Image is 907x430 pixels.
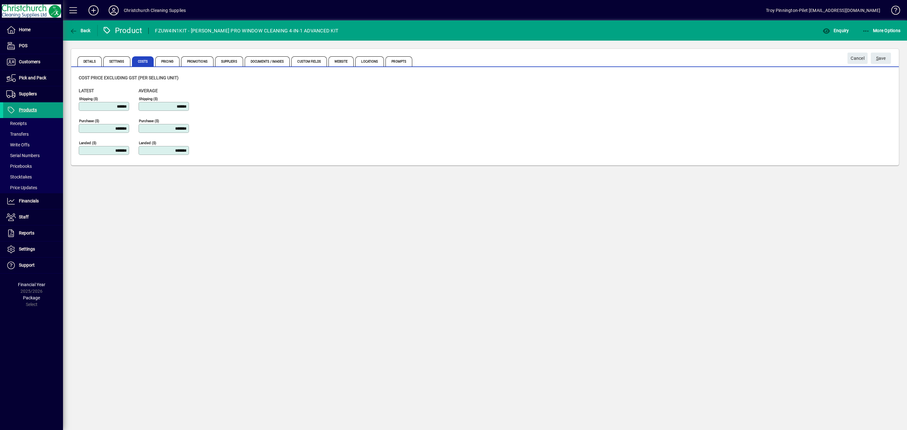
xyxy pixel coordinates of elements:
mat-label: Landed ($) [79,141,96,145]
span: More Options [862,28,901,33]
button: Cancel [847,53,868,64]
span: Suppliers [19,91,37,96]
span: POS [19,43,27,48]
span: Prompts [385,56,412,66]
a: Financials [3,193,63,209]
span: Pick and Pack [19,75,46,80]
span: Promotions [181,56,214,66]
span: Transfers [6,132,29,137]
span: Details [77,56,102,66]
a: Stocktakes [3,172,63,182]
button: Back [68,25,92,36]
mat-label: Purchase ($) [79,119,99,123]
button: Profile [104,5,124,16]
span: Cancel [851,53,864,64]
span: Reports [19,230,34,235]
a: Pricebooks [3,161,63,172]
a: Home [3,22,63,38]
span: Price Updates [6,185,37,190]
span: Home [19,27,31,32]
a: Suppliers [3,86,63,102]
span: Products [19,107,37,112]
span: Staff [19,214,29,219]
span: Website [328,56,354,66]
span: Average [139,88,158,93]
span: Costs [132,56,154,66]
span: ave [876,53,886,64]
mat-label: Landed ($) [139,141,156,145]
span: Financials [19,198,39,203]
app-page-header-button: Back [63,25,98,36]
div: Troy Pinnington-Pilet [EMAIL_ADDRESS][DOMAIN_NAME] [766,5,880,15]
button: Save [871,53,891,64]
a: Settings [3,241,63,257]
span: Latest [79,88,94,93]
span: Package [23,295,40,300]
mat-label: Purchase ($) [139,119,159,123]
span: Pricing [155,56,180,66]
div: FZUW4IN1KIT - [PERSON_NAME] PRO WINDOW CLEANING 4-IN-1 ADVANCED KIT [155,26,338,36]
div: Christchurch Cleaning Supplies [124,5,186,15]
span: Settings [19,246,35,252]
a: Price Updates [3,182,63,193]
span: Customers [19,59,40,64]
span: Support [19,263,35,268]
span: Serial Numbers [6,153,40,158]
span: Documents / Images [245,56,290,66]
span: Settings [103,56,130,66]
a: Receipts [3,118,63,129]
a: POS [3,38,63,54]
mat-label: Shipping ($) [79,97,98,101]
span: Custom Fields [291,56,327,66]
span: Locations [355,56,384,66]
span: S [876,56,879,61]
span: Enquiry [823,28,849,33]
a: Staff [3,209,63,225]
a: Pick and Pack [3,70,63,86]
a: Transfers [3,129,63,139]
span: Cost price excluding GST (per selling unit) [79,75,179,80]
button: More Options [861,25,902,36]
a: Write Offs [3,139,63,150]
mat-label: Shipping ($) [139,97,158,101]
span: Stocktakes [6,174,32,179]
a: Reports [3,225,63,241]
button: Add [83,5,104,16]
div: Product [102,25,142,36]
span: Suppliers [215,56,243,66]
span: Receipts [6,121,27,126]
span: Financial Year [18,282,45,287]
span: Pricebooks [6,164,32,169]
a: Knowledge Base [887,1,899,22]
a: Customers [3,54,63,70]
span: Back [70,28,91,33]
a: Support [3,257,63,273]
a: Serial Numbers [3,150,63,161]
button: Enquiry [821,25,850,36]
span: Write Offs [6,142,30,147]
